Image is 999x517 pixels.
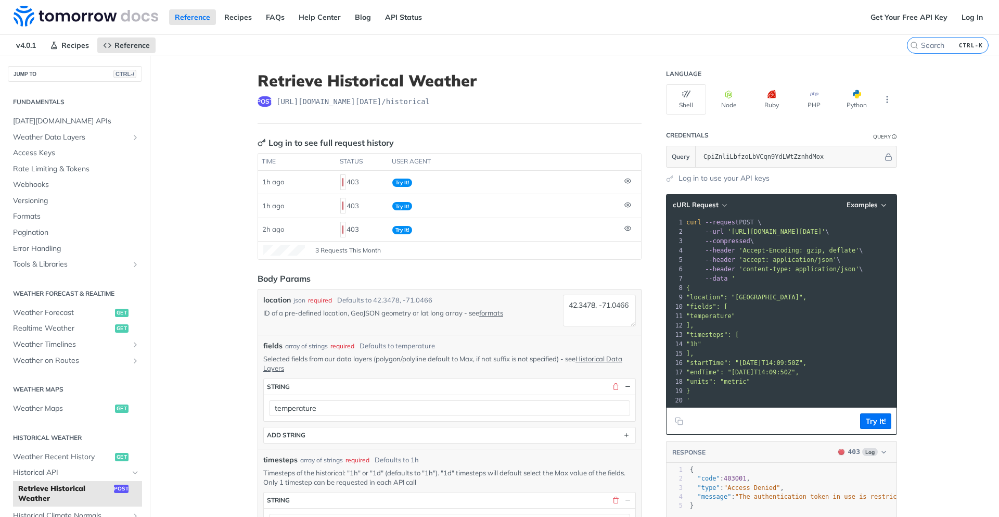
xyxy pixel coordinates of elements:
[882,95,892,104] svg: More ellipsis
[686,247,863,254] span: \
[131,357,139,365] button: Show subpages for Weather on Routes
[293,9,347,25] a: Help Center
[258,96,272,107] span: post
[114,485,129,493] span: post
[219,9,258,25] a: Recipes
[667,349,684,358] div: 15
[794,84,834,115] button: PHP
[264,427,635,443] button: ADD string
[666,131,709,140] div: Credentials
[667,465,683,474] div: 1
[169,9,216,25] a: Reference
[392,202,412,210] span: Try It!
[705,266,735,273] span: --header
[8,305,142,321] a: Weather Forecastget
[563,295,636,326] textarea: 42.3478, -71.0466
[114,41,150,50] span: Reference
[13,481,142,507] a: Retrieve Historical Weatherpost
[115,309,129,317] span: get
[13,228,139,238] span: Pagination
[956,40,985,51] kbd: CTRL-K
[308,296,332,305] div: required
[724,475,746,482] span: 403001
[686,331,739,338] span: "timesteps": [
[892,134,897,140] i: Information
[276,96,430,107] span: https://api.tomorrow.io/v4/historical
[285,342,328,351] div: array of strings
[667,358,684,368] div: 16
[667,274,684,283] div: 7
[686,378,750,385] span: "units": "metric"
[686,350,694,357] span: ],
[345,456,369,465] div: required
[686,228,829,235] span: \
[910,41,918,49] svg: Search
[13,116,139,127] span: [DATE][DOMAIN_NAME] APIs
[8,401,142,417] a: Weather Mapsget
[8,337,142,352] a: Weather TimelinesShow subpages for Weather Timelines
[8,449,142,465] a: Weather Recent Historyget
[340,173,384,191] div: 403
[342,225,343,234] span: 403
[705,237,750,245] span: --compressed
[8,353,142,369] a: Weather on RoutesShow subpages for Weather on Routes
[686,312,735,320] span: "temperature"
[13,403,112,414] span: Weather Maps
[686,219,701,226] span: curl
[865,9,953,25] a: Get Your Free API Key
[690,466,694,473] span: {
[666,70,701,78] div: Language
[13,339,129,350] span: Weather Timelines
[732,275,735,282] span: '
[667,386,684,396] div: 19
[375,455,419,465] div: Defaults to 1h
[751,84,791,115] button: Ruby
[315,246,381,255] span: 3 Requests This Month
[667,321,684,330] div: 12
[672,447,706,458] button: RESPONSE
[879,92,895,107] button: More Languages
[13,196,139,206] span: Versioning
[667,218,684,227] div: 1
[667,474,683,483] div: 2
[13,259,129,270] span: Tools & Libraries
[873,133,891,141] div: Query
[705,228,724,235] span: --url
[686,294,806,301] span: "location": "[GEOGRAPHIC_DATA]",
[97,37,156,53] a: Reference
[686,237,754,245] span: \
[263,245,305,256] canvas: Line Graph
[667,339,684,349] div: 14
[8,66,142,82] button: JUMP TOCTRL-/
[667,377,684,386] div: 18
[258,154,336,170] th: time
[611,382,620,392] button: Delete
[8,145,142,161] a: Access Keys
[388,154,620,170] th: user agent
[666,84,706,115] button: Shell
[340,197,384,215] div: 403
[690,502,694,509] span: }
[61,41,89,50] span: Recipes
[705,247,735,254] span: --header
[300,456,343,465] div: array of strings
[131,469,139,477] button: Hide subpages for Historical API
[8,433,142,443] h2: Historical Weather
[667,493,683,501] div: 4
[667,311,684,321] div: 11
[672,413,686,429] button: Copy to clipboard
[342,178,343,186] span: 403
[263,341,283,351] span: fields
[342,201,343,210] span: 403
[690,484,784,491] span: : ,
[8,289,142,298] h2: Weather Forecast & realtime
[258,71,642,90] h1: Retrieve Historical Weather
[667,501,683,510] div: 5
[13,323,112,334] span: Realtime Weather
[392,226,412,234] span: Try It!
[8,241,142,257] a: Error Handling
[686,387,690,395] span: }
[686,266,863,273] span: \
[13,308,112,318] span: Weather Forecast
[349,9,377,25] a: Blog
